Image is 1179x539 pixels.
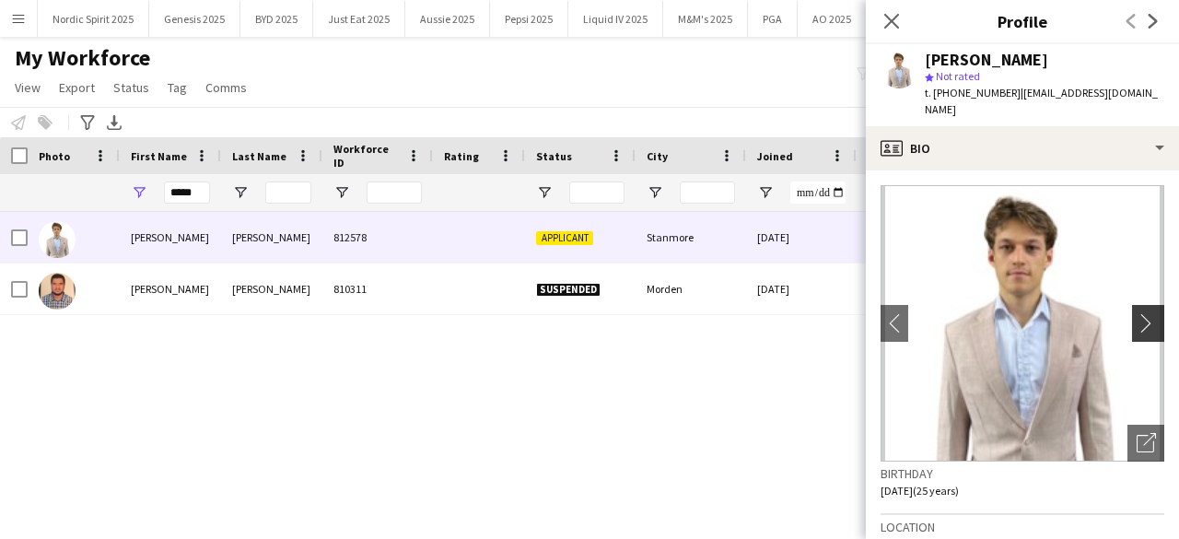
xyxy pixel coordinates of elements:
[881,185,1164,462] img: Crew avatar or photo
[333,142,400,170] span: Workforce ID
[221,212,322,263] div: [PERSON_NAME]
[232,184,249,201] button: Open Filter Menu
[52,76,102,100] a: Export
[490,1,568,37] button: Pepsi 2025
[925,86,1021,100] span: t. [PHONE_NUMBER]
[265,182,311,204] input: Last Name Filter Input
[198,76,254,100] a: Comms
[322,212,433,263] div: 812578
[881,484,959,498] span: [DATE] (25 years)
[39,221,76,258] img: Kamal Mcentee Amziane
[936,69,980,83] span: Not rated
[240,1,313,37] button: BYD 2025
[39,273,76,310] img: Mohammed kamal Uddin
[367,182,422,204] input: Workforce ID Filter Input
[15,79,41,96] span: View
[131,149,187,163] span: First Name
[76,111,99,134] app-action-btn: Advanced filters
[160,76,194,100] a: Tag
[925,86,1158,116] span: | [EMAIL_ADDRESS][DOMAIN_NAME]
[106,76,157,100] a: Status
[120,212,221,263] div: [PERSON_NAME]
[636,264,746,314] div: Morden
[746,212,857,263] div: [DATE]
[647,184,663,201] button: Open Filter Menu
[168,79,187,96] span: Tag
[536,283,601,297] span: Suspended
[113,79,149,96] span: Status
[746,264,857,314] div: [DATE]
[569,182,625,204] input: Status Filter Input
[444,149,479,163] span: Rating
[15,44,150,72] span: My Workforce
[680,182,735,204] input: City Filter Input
[149,1,240,37] button: Genesis 2025
[568,1,663,37] button: Liquid IV 2025
[536,231,593,245] span: Applicant
[881,519,1164,535] h3: Location
[536,149,572,163] span: Status
[757,149,793,163] span: Joined
[866,126,1179,170] div: Bio
[7,76,48,100] a: View
[120,264,221,314] div: [PERSON_NAME]
[798,1,867,37] button: AO 2025
[38,1,149,37] button: Nordic Spirit 2025
[164,182,210,204] input: First Name Filter Input
[221,264,322,314] div: [PERSON_NAME]
[39,149,70,163] span: Photo
[205,79,247,96] span: Comms
[866,9,1179,33] h3: Profile
[322,264,433,314] div: 810311
[131,184,147,201] button: Open Filter Menu
[1127,425,1164,462] div: Open photos pop-in
[757,184,774,201] button: Open Filter Menu
[647,149,668,163] span: City
[663,1,748,37] button: M&M's 2025
[925,52,1048,68] div: [PERSON_NAME]
[313,1,405,37] button: Just Eat 2025
[636,212,746,263] div: Stanmore
[748,1,798,37] button: PGA
[881,465,1164,482] h3: Birthday
[232,149,286,163] span: Last Name
[59,79,95,96] span: Export
[405,1,490,37] button: Aussie 2025
[333,184,350,201] button: Open Filter Menu
[536,184,553,201] button: Open Filter Menu
[103,111,125,134] app-action-btn: Export XLSX
[790,182,846,204] input: Joined Filter Input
